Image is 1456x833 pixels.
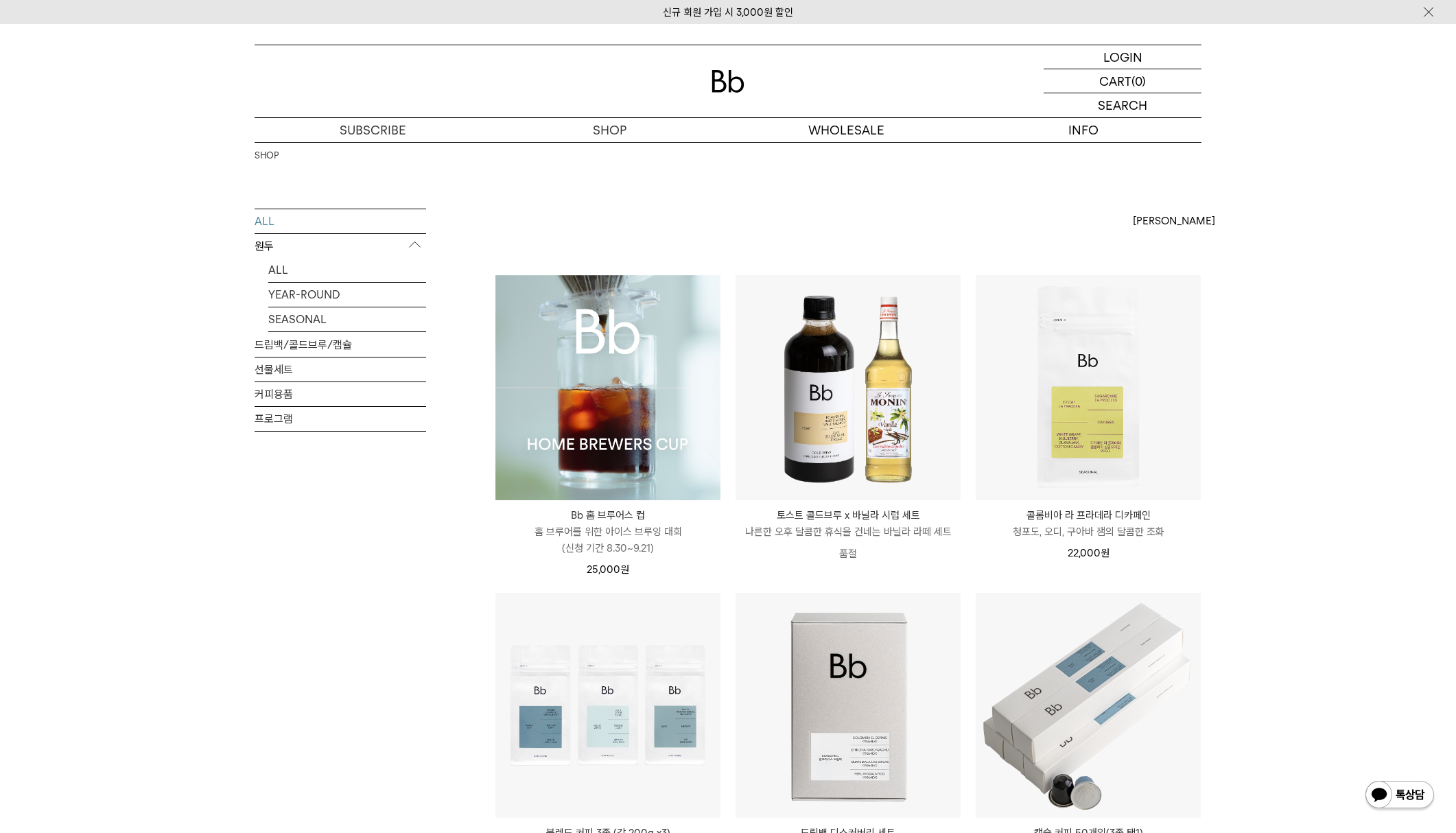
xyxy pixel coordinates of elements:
a: 콜롬비아 라 프라데라 디카페인 청포도, 오디, 구아바 잼의 달콤한 조화 [976,507,1201,540]
a: SHOP [255,149,279,163]
img: 콜롬비아 라 프라데라 디카페인 [976,275,1201,500]
p: Bb 홈 브루어스 컵 [495,507,720,524]
a: 프로그램 [255,407,426,431]
img: 카카오톡 채널 1:1 채팅 버튼 [1364,779,1435,812]
span: [PERSON_NAME] [1133,213,1215,229]
p: 나른한 오후 달콤한 휴식을 건네는 바닐라 라떼 세트 [736,524,961,540]
img: 로고 [712,70,744,93]
img: 드립백 디스커버리 세트 [736,593,961,818]
p: 원두 [255,234,426,259]
a: SEASONAL [268,307,426,331]
p: CART [1099,69,1131,93]
img: Bb 홈 브루어스 컵 [495,275,720,500]
a: CART (0) [1044,69,1201,93]
p: SEARCH [1098,93,1147,117]
span: 25,000 [587,563,629,576]
img: 캡슐 커피 50개입(3종 택1) [976,593,1201,818]
p: 토스트 콜드브루 x 바닐라 시럽 세트 [736,507,961,524]
p: INFO [965,118,1201,142]
a: YEAR-ROUND [268,283,426,307]
span: 원 [620,563,629,576]
p: 청포도, 오디, 구아바 잼의 달콤한 조화 [976,524,1201,540]
p: 품절 [736,540,961,567]
a: 토스트 콜드브루 x 바닐라 시럽 세트 나른한 오후 달콤한 휴식을 건네는 바닐라 라떼 세트 [736,507,961,540]
span: 22,000 [1068,547,1109,559]
a: 커피용품 [255,382,426,406]
a: 선물세트 [255,357,426,382]
p: LOGIN [1103,45,1142,69]
a: Bb 홈 브루어스 컵 홈 브루어를 위한 아이스 브루잉 대회(신청 기간 8.30~9.21) [495,507,720,556]
a: ALL [268,258,426,282]
span: 원 [1101,547,1109,559]
p: 콜롬비아 라 프라데라 디카페인 [976,507,1201,524]
img: 토스트 콜드브루 x 바닐라 시럽 세트 [736,275,961,500]
a: ALL [255,209,426,233]
a: SHOP [491,118,728,142]
a: LOGIN [1044,45,1201,69]
p: WHOLESALE [728,118,965,142]
img: 블렌드 커피 3종 (각 200g x3) [495,593,720,818]
a: 신규 회원 가입 시 3,000원 할인 [663,6,793,19]
p: (0) [1131,69,1146,93]
a: 드립백/콜드브루/캡슐 [255,333,426,357]
a: SUBSCRIBE [255,118,491,142]
p: 홈 브루어를 위한 아이스 브루잉 대회 (신청 기간 8.30~9.21) [495,524,720,556]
